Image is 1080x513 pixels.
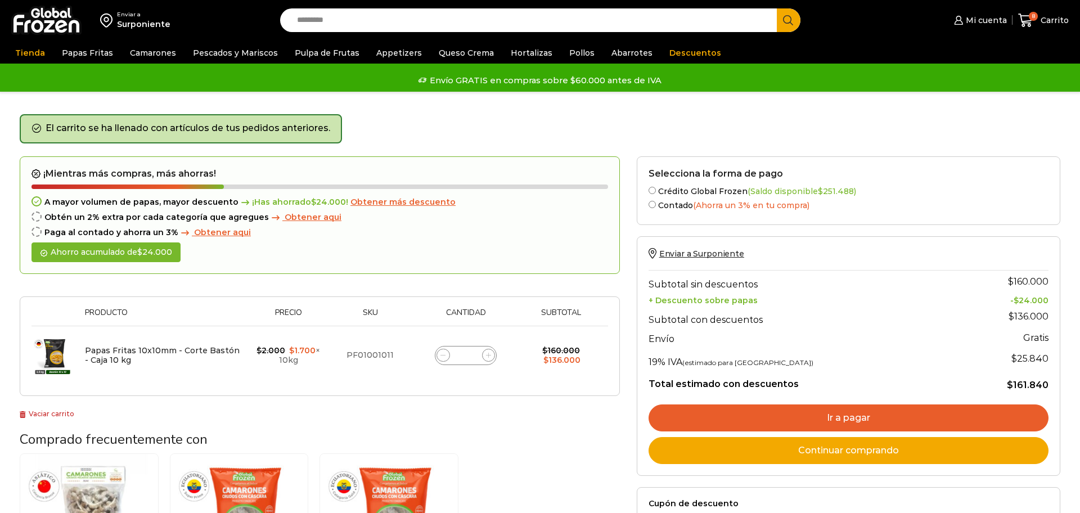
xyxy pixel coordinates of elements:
[520,308,602,326] th: Subtotal
[542,345,580,355] bdi: 160.000
[649,437,1048,464] a: Continuar comprando
[564,42,600,64] a: Pollos
[1009,311,1014,322] span: $
[649,187,656,194] input: Crédito Global Frozen(Saldo disponible$251.488)
[311,197,316,207] span: $
[256,345,285,355] bdi: 2.000
[137,247,142,257] span: $
[1011,353,1048,364] span: 25.840
[412,308,520,326] th: Cantidad
[289,42,365,64] a: Pulpa de Frutas
[329,308,412,326] th: Sku
[350,197,456,207] a: Obtener más descuento
[269,213,341,222] a: Obtener aqui
[238,197,348,207] span: ¡Has ahorrado !
[31,228,608,237] div: Paga al contado y ahorra un 3%
[117,19,170,30] div: Surponiente
[20,114,342,143] div: El carrito se ha llenado con artículos de tus pedidos anteriores.
[79,308,248,326] th: Producto
[649,305,959,328] th: Subtotal con descuentos
[1007,380,1048,390] bdi: 161.840
[124,42,182,64] a: Camarones
[649,199,1048,210] label: Contado
[649,370,959,391] th: Total estimado con descuentos
[505,42,558,64] a: Hortalizas
[659,249,744,259] span: Enviar a Surponiente
[1007,380,1013,390] span: $
[1023,332,1048,343] strong: Gratis
[10,42,51,64] a: Tienda
[682,358,813,367] small: (estimado para [GEOGRAPHIC_DATA])
[1014,295,1019,305] span: $
[1011,353,1017,364] span: $
[963,15,1007,26] span: Mi cuenta
[289,345,294,355] span: $
[248,326,329,385] td: × 10kg
[649,499,1048,508] label: Cupón de descuento
[56,42,119,64] a: Papas Fritas
[178,228,251,237] a: Obtener aqui
[649,328,959,348] th: Envío
[117,11,170,19] div: Enviar a
[371,42,427,64] a: Appetizers
[649,270,959,292] th: Subtotal sin descuentos
[1008,276,1014,287] span: $
[20,409,74,418] a: Vaciar carrito
[85,345,240,365] a: Papas Fritas 10x10mm - Corte Bastón - Caja 10 kg
[350,197,456,207] span: Obtener más descuento
[649,249,744,259] a: Enviar a Surponiente
[818,186,854,196] bdi: 251.488
[649,348,959,370] th: 19% IVA
[1038,15,1069,26] span: Carrito
[289,345,316,355] bdi: 1.700
[20,430,208,448] span: Comprado frecuentemente con
[664,42,727,64] a: Descuentos
[649,184,1048,196] label: Crédito Global Frozen
[748,186,856,196] span: (Saldo disponible )
[649,168,1048,179] h2: Selecciona la forma de pago
[693,200,809,210] span: (Ahorra un 3% en tu compra)
[818,186,823,196] span: $
[100,11,117,30] img: address-field-icon.svg
[606,42,658,64] a: Abarrotes
[137,247,172,257] bdi: 24.000
[187,42,283,64] a: Pescados y Mariscos
[543,355,548,365] span: $
[958,292,1048,305] td: -
[1008,276,1048,287] bdi: 160.000
[542,345,547,355] span: $
[1018,7,1069,34] a: 8 Carrito
[285,212,341,222] span: Obtener aqui
[777,8,800,32] button: Search button
[256,345,262,355] span: $
[1029,12,1038,21] span: 8
[329,326,412,385] td: PF01001011
[543,355,580,365] bdi: 136.000
[458,348,474,363] input: Product quantity
[31,197,608,207] div: A mayor volumen de papas, mayor descuento
[31,213,608,222] div: Obtén un 2% extra por cada categoría que agregues
[433,42,499,64] a: Queso Crema
[649,292,959,305] th: + Descuento sobre papas
[194,227,251,237] span: Obtener aqui
[1014,295,1048,305] bdi: 24.000
[1009,311,1048,322] bdi: 136.000
[649,201,656,208] input: Contado(Ahorra un 3% en tu compra)
[951,9,1006,31] a: Mi cuenta
[31,168,608,179] h2: ¡Mientras más compras, más ahorras!
[311,197,346,207] bdi: 24.000
[649,404,1048,431] a: Ir a pagar
[248,308,329,326] th: Precio
[31,242,181,262] div: Ahorro acumulado de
